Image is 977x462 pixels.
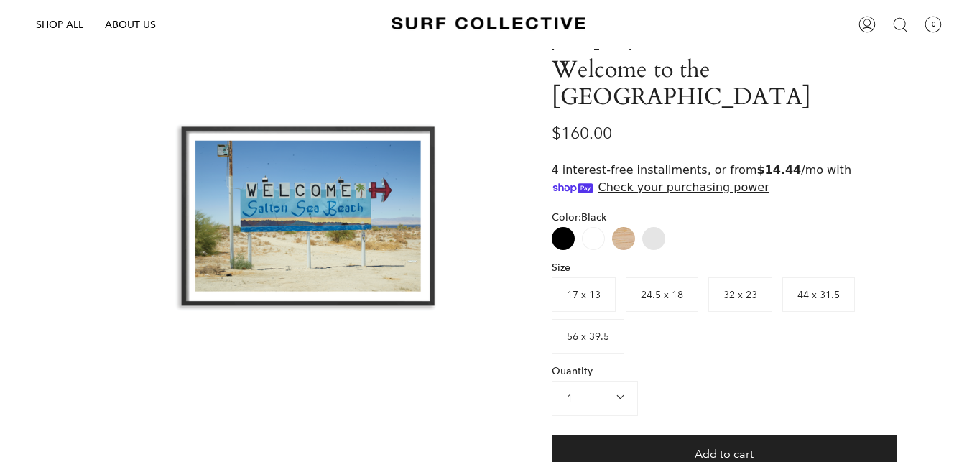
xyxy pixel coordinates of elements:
[567,288,601,301] span: 17 x 13
[105,18,156,31] span: ABOUT US
[567,330,609,343] span: 56 x 39.5
[552,123,612,143] span: $160.00
[641,288,683,301] span: 24.5 x 18
[723,288,757,301] span: 32 x 23
[552,211,611,223] span: Color:
[392,11,585,37] img: Surf Collective
[552,261,575,274] span: Size
[36,18,83,31] span: SHOP ALL
[552,381,638,415] button: 1
[581,211,606,223] span: Black
[552,56,846,111] h1: Welcome to the [GEOGRAPHIC_DATA]
[797,288,840,301] span: 44 x 31.5
[552,364,897,377] span: Quantity
[925,16,942,33] span: 0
